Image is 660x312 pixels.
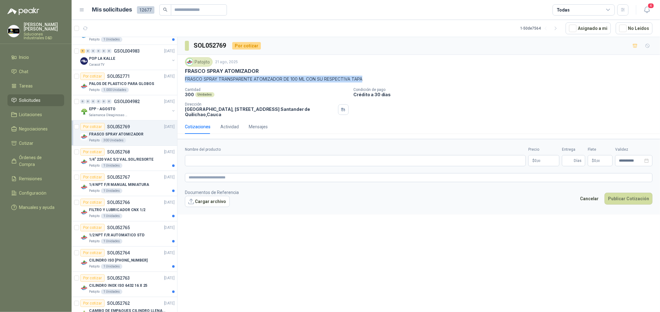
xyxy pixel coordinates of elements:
div: Unidades [195,92,214,97]
p: [DATE] [164,73,175,79]
a: Manuales y ayuda [7,201,64,213]
p: [DATE] [164,124,175,130]
a: Configuración [7,187,64,199]
a: Por cotizarSOL052769[DATE] Company LogoFRASCO SPRAY ATOMIZADORPatojito300 Unidades [72,121,177,146]
a: Solicitudes [7,94,64,106]
span: 4 [648,3,654,9]
div: 0 [86,99,90,104]
img: Company Logo [80,57,88,65]
div: 1 Unidades [101,289,122,294]
p: GSOL004983 [114,49,140,53]
p: 1/4" 220 VAC 5/2 VAL.SOL/RESORTE [89,157,153,163]
p: 21 ago, 2025 [215,59,238,65]
p: Cantidad [185,87,349,92]
a: Por cotizarSOL052766[DATE] Company LogoFILTRO Y LUBRICADOR CNX 1/2Patojito1 Unidades [72,196,177,221]
div: Por cotizar [80,274,105,282]
p: 1/2 NPT F/R AUTOMATICO STD [89,232,144,238]
span: 12677 [137,6,154,14]
div: 1 - 50 de 7564 [520,23,561,33]
span: Órdenes de Compra [19,154,58,168]
a: 0 0 0 0 0 0 GSOL004982[DATE] Company LogoEPP - AGOSTOSalamanca Oleaginosas SAS [80,98,176,118]
img: Company Logo [80,234,88,241]
p: Patojito [89,214,100,219]
img: Company Logo [80,259,88,267]
p: GSOL004982 [114,99,140,104]
img: Logo peakr [7,7,39,15]
p: FILTRO Y LUBRICADOR CNX 1/2 [89,207,145,213]
a: Órdenes de Compra [7,152,64,170]
a: Por cotizarSOL052768[DATE] Company Logo1/4" 220 VAC 5/2 VAL.SOL/RESORTEPatojito1 Unidades [72,146,177,171]
div: Por cotizar [80,199,105,206]
img: Company Logo [80,284,88,292]
p: Dirección [185,102,336,106]
div: Por cotizar [80,148,105,156]
p: [DATE] [164,174,175,180]
div: 1 Unidades [101,264,122,269]
div: Por cotizar [80,224,105,231]
img: Company Logo [80,83,88,90]
p: PALOS DE PLASTICO PARA GLOBOS [89,81,154,87]
a: Por cotizarSOL052765[DATE] Company Logo1/2 NPT F/R AUTOMATICO STDPatojito1 Unidades [72,221,177,247]
p: Documentos de Referencia [185,189,239,196]
p: Patojito [89,163,100,168]
a: Por cotizarSOL052764[DATE] Company LogoCILINDRO ISO [PHONE_NUMBER]Patojito1 Unidades [72,247,177,272]
div: 1 Unidades [101,239,122,244]
span: Negociaciones [19,125,48,132]
a: Licitaciones [7,109,64,121]
p: EPP - AGOSTO [89,106,115,112]
span: ,00 [596,159,600,163]
p: [PERSON_NAME] [PERSON_NAME] [24,22,64,31]
div: 1 Unidades [101,163,122,168]
div: Todas [557,7,570,13]
div: Mensajes [249,123,268,130]
p: Patojito [89,188,100,193]
p: Patojito [89,138,100,143]
p: 1/4 NPT F/R MANUAL MINIATURA [89,182,149,188]
div: Patojito [185,57,213,67]
button: No Leídos [616,22,653,34]
div: Por cotizar [80,249,105,257]
div: 0 [80,99,85,104]
p: Patojito [89,37,100,42]
p: CILINDRO INOX ISO 6432 16 X 25 [89,283,147,289]
p: [DATE] [164,48,175,54]
p: CILINDRO ISO [PHONE_NUMBER] [89,258,148,263]
label: Flete [588,147,613,153]
p: SOL052767 [107,175,130,179]
label: Precio [528,147,559,153]
span: Inicio [19,54,29,61]
p: $0,00 [528,155,559,166]
div: 1 Unidades [101,188,122,193]
div: 0 [107,99,111,104]
div: 300 Unidades [101,138,126,143]
p: Soluciones Industriales D&D [24,32,64,40]
div: 1 Unidades [101,214,122,219]
p: POP LA KALLE [89,56,115,62]
button: Cargar archivo [185,196,230,207]
div: 1.000 Unidades [101,87,129,92]
img: Company Logo [80,183,88,191]
label: Entrega [562,147,585,153]
a: Inicio [7,51,64,63]
button: 4 [641,4,653,16]
img: Company Logo [80,108,88,115]
span: Configuración [19,190,47,196]
p: [DATE] [164,275,175,281]
button: Asignado a mi [566,22,611,34]
a: Chat [7,66,64,78]
span: Licitaciones [19,111,42,118]
p: Caracol TV [89,62,104,67]
label: Validez [615,147,653,153]
p: Salamanca Oleaginosas SAS [89,113,128,118]
p: SOL052764 [107,251,130,255]
p: $ 0,00 [588,155,613,166]
div: 0 [101,99,106,104]
h1: Mis solicitudes [92,5,132,14]
div: 0 [86,49,90,53]
a: Por cotizarSOL052771[DATE] Company LogoPALOS DE PLASTICO PARA GLOBOSPatojito1.000 Unidades [72,70,177,95]
a: 5 0 0 0 0 0 GSOL004983[DATE] Company LogoPOP LA KALLECaracol TV [80,47,176,67]
span: 0 [535,159,540,163]
p: SOL052769 [107,125,130,129]
img: Company Logo [80,209,88,216]
p: Patojito [89,239,100,244]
